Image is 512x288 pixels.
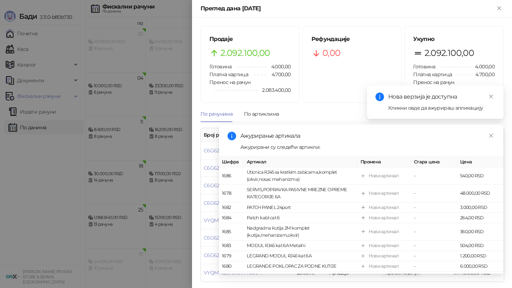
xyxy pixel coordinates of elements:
div: Нова верзија је доступна [388,93,495,101]
span: close [489,94,494,99]
a: C6G62GPC-C6G62GPC-2615 [204,235,268,241]
div: Нови артикал [369,204,399,211]
th: Шифра [219,157,244,167]
a: Close [487,93,495,100]
td: 1681 [219,272,244,282]
td: 1683 [219,241,244,251]
td: Nadgradna kutija 2M komplet (kutija,mehanizam,okvir) [244,223,358,241]
td: 1678 [219,185,244,202]
td: - [411,202,457,213]
td: - [411,261,457,272]
td: 1684 [219,213,244,223]
span: info-circle [375,93,384,101]
span: 4.700,00 [470,70,495,78]
span: 4.000,00 [266,63,291,70]
div: По артиклима [244,110,279,118]
td: 1.200,00 RSD [457,251,503,261]
h5: Продаје [209,35,291,43]
td: 1679 [219,251,244,261]
div: Преглед дана [DATE] [201,4,495,13]
td: 1686 [219,167,244,185]
td: 6.000,00 RSD [457,261,503,272]
th: Стара цена [411,157,457,167]
a: VYQMTSZ8-9JGW75O0-7 [204,269,262,276]
td: - [411,213,457,223]
th: Цена [457,157,503,167]
span: close [489,133,494,138]
a: C6G62GPC-C6G62GPC-2616 [204,252,269,258]
div: Ажурирани су следећи артикли: [240,143,495,151]
td: PATCH PANEL 24port [244,202,358,213]
td: LEGRAND MODUL RJ45 kat 6A [244,251,358,261]
td: - [411,167,457,185]
td: 264,00 RSD [457,213,503,223]
div: Нови артикал [369,190,399,197]
div: Нови артикал [369,172,399,179]
span: Пренос на рачун [209,79,250,85]
span: Пренос на рачун [413,79,454,85]
td: 1680 [219,261,244,272]
div: Нови артикал [369,228,399,235]
div: Нови артикал [369,214,399,221]
td: 504,00 RSD [457,241,503,251]
td: - [411,241,457,251]
td: Patch kabl cat 6 [244,213,358,223]
td: LEGRANDE PODNA KUTIJA [244,272,358,282]
span: 2.092.100,00 [220,46,270,60]
td: 360,00 RSD [457,223,503,241]
th: Број рачуна [201,128,294,142]
a: C6G62GPC-C6G62GPC-2612 [204,165,268,171]
div: Ажурирање артикала [240,132,495,140]
span: Готовина [413,63,435,70]
div: Нови артикал [369,273,399,280]
td: - [411,272,457,282]
td: - [411,185,457,202]
td: SERVIS,POPRAVKA PASIVNE MREZNE OPREME KATEGORIJE 6A [244,185,358,202]
a: C6G62GPC-C6G62GPC-2613 [204,182,268,189]
h5: Укупно [413,35,495,43]
h5: Рефундације [311,35,393,43]
span: Платна картица [209,71,248,78]
td: 48.000,00 RSD [457,185,503,202]
span: 0,00 [322,46,340,60]
div: Нови артикал [369,252,399,260]
span: 4.700,00 [267,70,291,78]
span: info-circle [228,132,236,140]
td: LEGRANDE POKLOPAC ZA PODNE KUTIJE [244,261,358,272]
td: 6.000,00 RSD [457,272,503,282]
td: - [411,251,457,261]
a: C6G62GPC-C6G62GPC-2611 [204,147,267,154]
a: Close [487,132,495,140]
a: VYQMTSZ8-9JGW75O0-6 [204,217,263,224]
td: - [411,223,457,241]
td: 1685 [219,223,244,241]
span: Готовина [209,63,231,70]
div: Нови артикал [369,242,399,249]
a: C6G62GPC-C6G62GPC-2614 [204,200,269,206]
td: MODUL RJ45 kat 6A Metalni [244,241,358,251]
span: Платна картица [413,71,452,78]
span: 2.092.100,00 [425,46,474,60]
td: 540,00 RSD [457,167,503,185]
div: Нови артикал [369,263,399,270]
th: Артикал [244,157,358,167]
div: По рачунима [201,110,233,118]
th: Промена [358,157,411,167]
div: Кликни овде да ажурираш апликацију [388,104,495,112]
span: 2.083.400,00 [257,86,290,94]
td: 3.000,00 RSD [457,202,503,213]
span: 4.000,00 [470,63,495,70]
button: Close [495,4,503,13]
td: 1682 [219,202,244,213]
td: Uticnica RJ45 sa kratkim zabicama,komplet (okvir,nosac mehanizma) [244,167,358,185]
